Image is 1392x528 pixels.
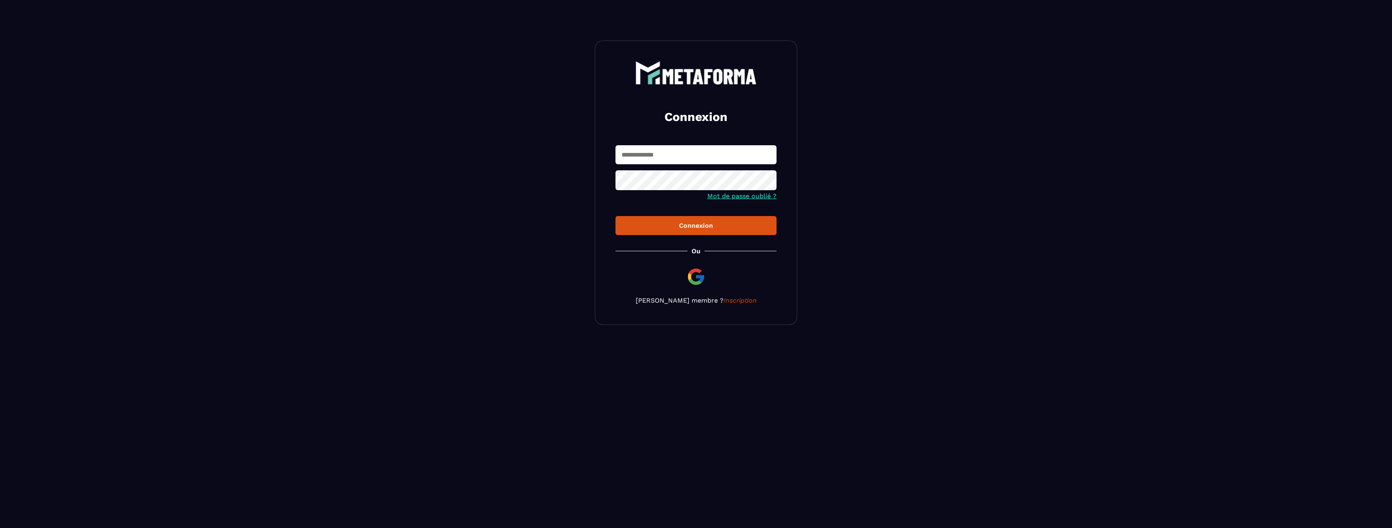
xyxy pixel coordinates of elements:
button: Connexion [615,216,777,235]
img: logo [635,61,757,85]
p: [PERSON_NAME] membre ? [615,297,777,304]
a: Mot de passe oublié ? [707,192,777,200]
img: google [686,267,706,286]
a: Inscription [724,297,757,304]
a: logo [615,61,777,85]
h2: Connexion [625,109,767,125]
div: Connexion [622,222,770,229]
p: Ou [692,247,700,255]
